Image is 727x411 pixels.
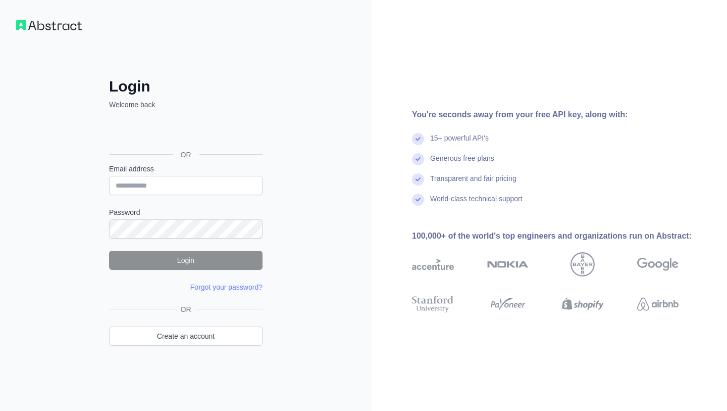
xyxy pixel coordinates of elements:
[430,194,523,214] div: World-class technical support
[637,294,679,314] img: airbnb
[109,164,263,174] label: Email address
[637,252,679,277] img: google
[16,20,82,30] img: Workflow
[190,283,263,291] a: Forgot your password?
[109,251,263,270] button: Login
[412,153,424,165] img: check mark
[104,121,266,143] iframe: Sign in with Google Button
[412,294,454,314] img: stanford university
[412,173,424,186] img: check mark
[487,252,529,277] img: nokia
[430,133,489,153] div: 15+ powerful API's
[412,109,711,121] div: You're seconds away from your free API key, along with:
[412,252,454,277] img: accenture
[412,230,711,242] div: 100,000+ of the world's top engineers and organizations run on Abstract:
[177,304,195,314] span: OR
[109,207,263,217] label: Password
[430,153,494,173] div: Generous free plans
[562,294,604,314] img: shopify
[109,327,263,346] a: Create an account
[487,294,529,314] img: payoneer
[109,100,263,110] p: Welcome back
[412,133,424,145] img: check mark
[173,150,199,160] span: OR
[430,173,516,194] div: Transparent and fair pricing
[109,77,263,96] h2: Login
[412,194,424,206] img: check mark
[570,252,595,277] img: bayer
